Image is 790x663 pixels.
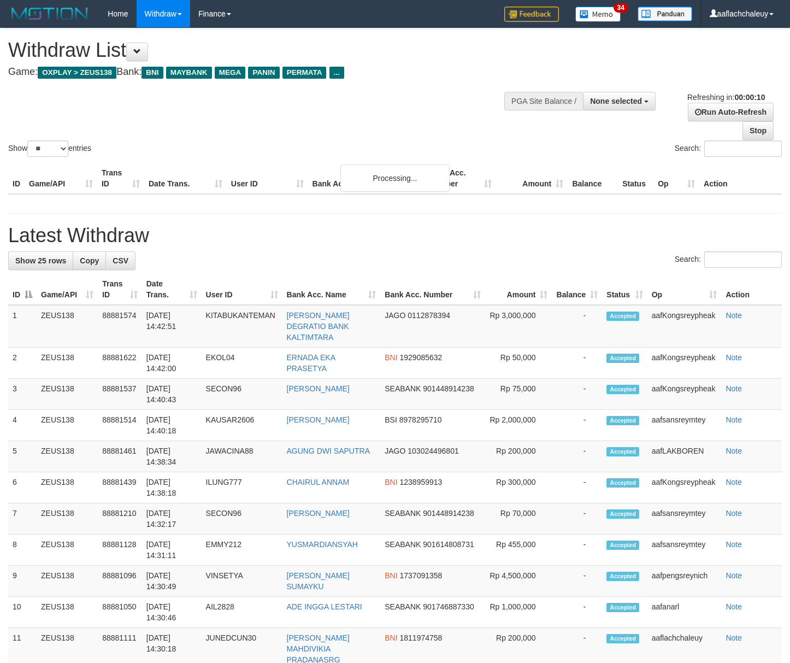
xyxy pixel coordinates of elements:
[726,353,742,362] a: Note
[423,384,474,393] span: Copy 901448914238 to clipboard
[606,312,639,321] span: Accepted
[8,410,37,441] td: 4
[98,274,142,305] th: Trans ID: activate to sort column ascending
[425,163,496,194] th: Bank Acc. Number
[485,472,552,503] td: Rp 300,000
[8,535,37,566] td: 8
[142,379,202,410] td: [DATE] 14:40:43
[485,348,552,379] td: Rp 50,000
[504,92,583,110] div: PGA Site Balance /
[485,535,552,566] td: Rp 455,000
[647,535,722,566] td: aafsansreymtey
[485,566,552,597] td: Rp 4,500,000
[202,305,282,348] td: KITABUKANTEMAN
[400,478,443,486] span: Copy 1238959913 to clipboard
[113,256,128,265] span: CSV
[287,384,350,393] a: [PERSON_NAME]
[726,571,742,580] a: Note
[602,274,647,305] th: Status: activate to sort column ascending
[202,348,282,379] td: EKOL04
[142,535,202,566] td: [DATE] 14:31:11
[202,410,282,441] td: KAUSAR2606
[8,348,37,379] td: 2
[618,163,653,194] th: Status
[8,597,37,628] td: 10
[726,415,742,424] a: Note
[400,353,443,362] span: Copy 1929085632 to clipboard
[675,251,782,268] label: Search:
[142,410,202,441] td: [DATE] 14:40:18
[408,447,458,455] span: Copy 103024496801 to clipboard
[385,311,405,320] span: JAGO
[647,566,722,597] td: aafpengsreynich
[202,503,282,535] td: SECON96
[340,165,450,192] div: Processing...
[202,535,282,566] td: EMMY212
[8,503,37,535] td: 7
[726,633,742,642] a: Note
[606,603,639,612] span: Accepted
[575,7,621,22] img: Button%20Memo.svg
[606,634,639,643] span: Accepted
[37,535,98,566] td: ZEUS138
[98,441,142,472] td: 88881461
[98,535,142,566] td: 88881128
[647,410,722,441] td: aafsansreymtey
[552,472,602,503] td: -
[485,274,552,305] th: Amount: activate to sort column ascending
[647,503,722,535] td: aafsansreymtey
[726,311,742,320] a: Note
[97,163,144,194] th: Trans ID
[37,274,98,305] th: Game/API: activate to sort column ascending
[485,410,552,441] td: Rp 2,000,000
[8,379,37,410] td: 3
[423,540,474,549] span: Copy 901614808731 to clipboard
[98,305,142,348] td: 88881574
[73,251,106,270] a: Copy
[734,93,765,102] strong: 00:00:10
[726,540,742,549] a: Note
[37,472,98,503] td: ZEUS138
[37,566,98,597] td: ZEUS138
[37,441,98,472] td: ZEUS138
[37,305,98,348] td: ZEUS138
[8,441,37,472] td: 5
[485,441,552,472] td: Rp 200,000
[552,566,602,597] td: -
[485,503,552,535] td: Rp 70,000
[227,163,308,194] th: User ID
[202,597,282,628] td: AIL2828
[606,541,639,550] span: Accepted
[688,103,774,121] a: Run Auto-Refresh
[98,410,142,441] td: 88881514
[385,415,397,424] span: BSI
[287,415,350,424] a: [PERSON_NAME]
[606,572,639,581] span: Accepted
[37,597,98,628] td: ZEUS138
[385,571,397,580] span: BNI
[202,379,282,410] td: SECON96
[647,441,722,472] td: aafLAKBOREN
[8,140,91,157] label: Show entries
[606,416,639,425] span: Accepted
[142,472,202,503] td: [DATE] 14:38:18
[166,67,212,79] span: MAYBANK
[399,415,442,424] span: Copy 8978295710 to clipboard
[385,478,397,486] span: BNI
[380,274,485,305] th: Bank Acc. Number: activate to sort column ascending
[552,305,602,348] td: -
[105,251,135,270] a: CSV
[8,163,25,194] th: ID
[647,305,722,348] td: aafKongsreypheak
[8,5,91,22] img: MOTION_logo.png
[606,447,639,456] span: Accepted
[248,67,279,79] span: PANIN
[590,97,642,105] span: None selected
[202,274,282,305] th: User ID: activate to sort column ascending
[552,379,602,410] td: -
[721,274,782,305] th: Action
[15,256,66,265] span: Show 25 rows
[98,379,142,410] td: 88881537
[385,509,421,518] span: SEABANK
[485,597,552,628] td: Rp 1,000,000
